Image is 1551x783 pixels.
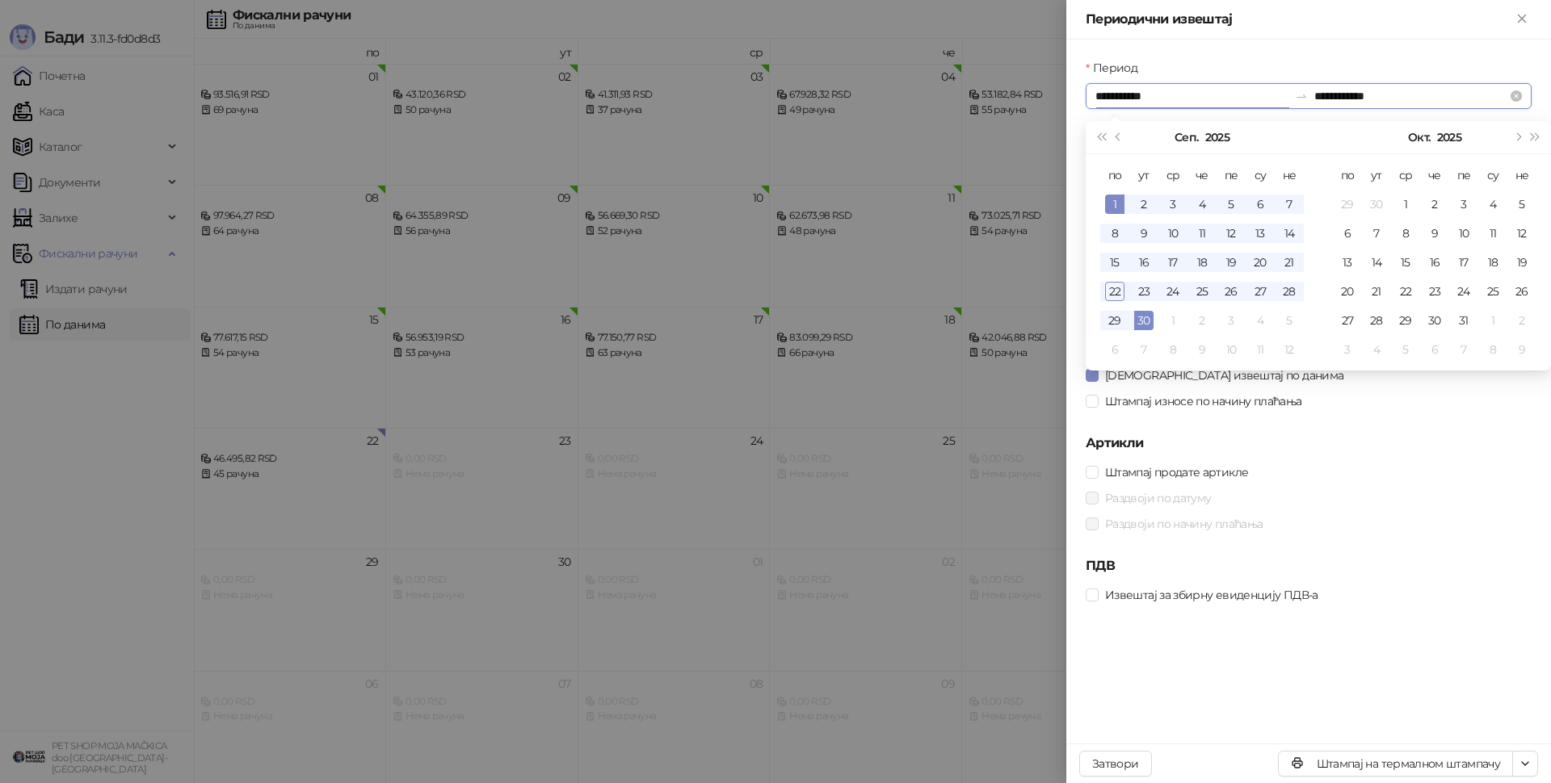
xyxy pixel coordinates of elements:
[1105,195,1124,214] div: 1
[1163,282,1183,301] div: 24
[1391,248,1420,277] td: 2025-10-15
[1280,224,1299,243] div: 14
[1483,253,1503,272] div: 18
[1333,219,1362,248] td: 2025-10-06
[1158,306,1187,335] td: 2025-10-01
[1192,195,1212,214] div: 4
[1129,219,1158,248] td: 2025-09-09
[1105,282,1124,301] div: 22
[1367,195,1386,214] div: 30
[1100,161,1129,190] th: по
[1478,248,1507,277] td: 2025-10-18
[1454,195,1473,214] div: 3
[1250,195,1270,214] div: 6
[1275,335,1304,364] td: 2025-10-12
[1278,751,1513,777] button: Штампај на термалном штампачу
[1099,366,1350,384] span: [DEMOGRAPHIC_DATA] извештај по данима
[1187,277,1217,306] td: 2025-09-25
[1454,311,1473,330] div: 31
[1507,161,1536,190] th: не
[1449,335,1478,364] td: 2025-11-07
[1295,90,1308,103] span: swap-right
[1420,219,1449,248] td: 2025-10-09
[1275,248,1304,277] td: 2025-09-21
[1105,224,1124,243] div: 8
[1246,248,1275,277] td: 2025-09-20
[1221,340,1241,359] div: 10
[1100,190,1129,219] td: 2025-09-01
[1095,87,1288,105] input: Период
[1250,340,1270,359] div: 11
[1483,340,1503,359] div: 8
[1158,335,1187,364] td: 2025-10-08
[1205,121,1229,153] button: Изабери годину
[1187,335,1217,364] td: 2025-10-09
[1134,253,1154,272] div: 16
[1246,306,1275,335] td: 2025-10-04
[1129,161,1158,190] th: ут
[1338,195,1357,214] div: 29
[1391,335,1420,364] td: 2025-11-05
[1512,282,1532,301] div: 26
[1187,161,1217,190] th: че
[1512,224,1532,243] div: 12
[1246,190,1275,219] td: 2025-09-06
[1391,277,1420,306] td: 2025-10-22
[1478,335,1507,364] td: 2025-11-08
[1105,340,1124,359] div: 6
[1079,751,1152,777] button: Затвори
[1105,311,1124,330] div: 29
[1099,489,1217,507] span: Раздвоји по датуму
[1158,190,1187,219] td: 2025-09-03
[1134,340,1154,359] div: 7
[1338,340,1357,359] div: 3
[1221,311,1241,330] div: 3
[1391,219,1420,248] td: 2025-10-08
[1507,190,1536,219] td: 2025-10-05
[1187,248,1217,277] td: 2025-09-18
[1420,306,1449,335] td: 2025-10-30
[1099,586,1325,604] span: Извештај за збирну евиденцију ПДВ-а
[1420,277,1449,306] td: 2025-10-23
[1100,306,1129,335] td: 2025-09-29
[1100,335,1129,364] td: 2025-10-06
[1187,306,1217,335] td: 2025-10-02
[1362,335,1391,364] td: 2025-11-04
[1192,253,1212,272] div: 18
[1163,311,1183,330] div: 1
[1246,161,1275,190] th: су
[1454,224,1473,243] div: 10
[1367,253,1386,272] div: 14
[1099,463,1255,481] span: Штампај продате артикле
[1158,277,1187,306] td: 2025-09-24
[1250,224,1270,243] div: 13
[1246,219,1275,248] td: 2025-09-13
[1483,311,1503,330] div: 1
[1280,195,1299,214] div: 7
[1507,306,1536,335] td: 2025-11-02
[1391,190,1420,219] td: 2025-10-01
[1338,311,1357,330] div: 27
[1507,248,1536,277] td: 2025-10-19
[1333,277,1362,306] td: 2025-10-20
[1449,190,1478,219] td: 2025-10-03
[1086,556,1532,576] h5: ПДВ
[1129,190,1158,219] td: 2025-09-02
[1449,219,1478,248] td: 2025-10-10
[1478,161,1507,190] th: су
[1396,195,1415,214] div: 1
[1192,224,1212,243] div: 11
[1100,248,1129,277] td: 2025-09-15
[1362,277,1391,306] td: 2025-10-21
[1420,248,1449,277] td: 2025-10-16
[1158,248,1187,277] td: 2025-09-17
[1100,219,1129,248] td: 2025-09-08
[1449,277,1478,306] td: 2025-10-24
[1425,195,1444,214] div: 2
[1338,224,1357,243] div: 6
[1250,253,1270,272] div: 20
[1367,282,1386,301] div: 21
[1483,224,1503,243] div: 11
[1250,311,1270,330] div: 4
[1396,253,1415,272] div: 15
